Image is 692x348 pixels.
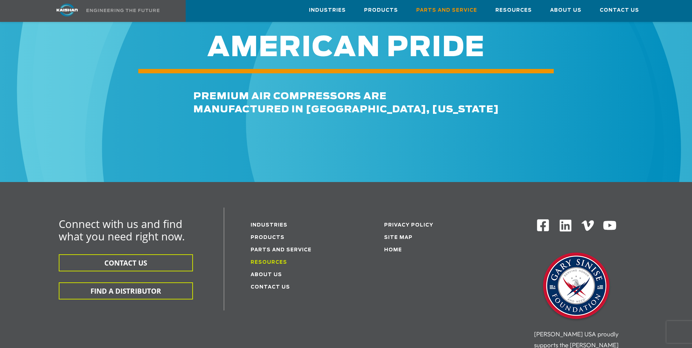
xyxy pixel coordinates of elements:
[251,223,287,228] a: Industries
[251,285,290,290] a: Contact Us
[536,219,550,232] img: Facebook
[59,254,193,271] button: CONTACT US
[384,223,433,228] a: Privacy Policy
[364,6,398,15] span: Products
[495,6,532,15] span: Resources
[251,248,312,252] a: Parts and service
[603,219,617,233] img: Youtube
[600,6,639,15] span: Contact Us
[600,0,639,20] a: Contact Us
[540,250,613,323] img: Gary Sinise Foundation
[550,6,581,15] span: About Us
[550,0,581,20] a: About Us
[558,219,573,233] img: Linkedin
[40,4,94,16] img: kaishan logo
[364,0,398,20] a: Products
[581,220,594,231] img: Vimeo
[495,0,532,20] a: Resources
[416,0,477,20] a: Parts and Service
[384,235,413,240] a: Site Map
[251,235,285,240] a: Products
[309,6,346,15] span: Industries
[59,217,185,243] span: Connect with us and find what you need right now.
[251,272,282,277] a: About Us
[309,0,346,20] a: Industries
[86,9,159,12] img: Engineering the future
[193,92,499,114] span: premium air compressors are MANUFACTURED IN [GEOGRAPHIC_DATA], [US_STATE]
[416,6,477,15] span: Parts and Service
[59,282,193,299] button: FIND A DISTRIBUTOR
[251,260,287,265] a: Resources
[384,248,402,252] a: Home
